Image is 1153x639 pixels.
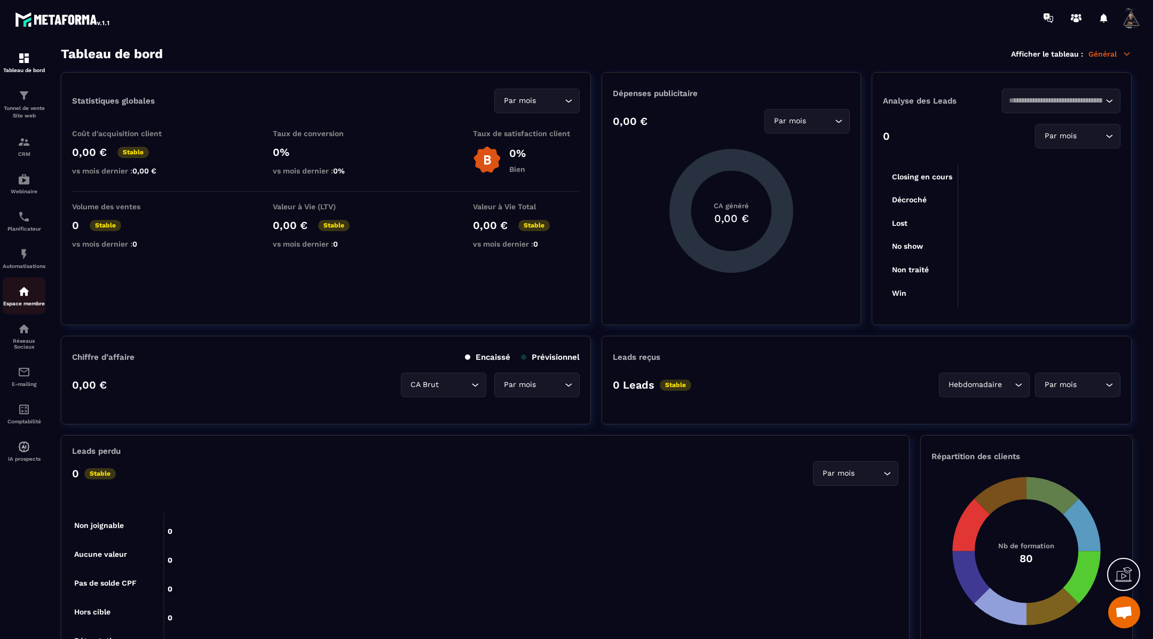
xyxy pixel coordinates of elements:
[509,165,526,173] p: Bien
[1035,124,1120,148] div: Search for option
[401,373,486,397] div: Search for option
[3,81,45,128] a: formationformationTunnel de vente Site web
[3,263,45,269] p: Automatisations
[521,352,580,362] p: Prévisionnel
[1042,379,1079,391] span: Par mois
[18,440,30,453] img: automations
[892,265,929,274] tspan: Non traité
[3,240,45,277] a: automationsautomationsAutomatisations
[465,352,510,362] p: Encaissé
[273,202,380,211] p: Valeur à Vie (LTV)
[117,147,149,158] p: Stable
[72,378,107,391] p: 0,00 €
[1108,596,1140,628] a: Ouvrir le chat
[883,96,1002,106] p: Analyse des Leads
[857,468,881,479] input: Search for option
[273,167,380,175] p: vs mois dernier :
[74,550,127,558] tspan: Aucune valeur
[3,202,45,240] a: schedulerschedulerPlanificateur
[18,173,30,186] img: automations
[3,105,45,120] p: Tunnel de vente Site web
[771,115,808,127] span: Par mois
[72,352,135,362] p: Chiffre d’affaire
[74,521,124,530] tspan: Non joignable
[132,240,137,248] span: 0
[3,128,45,165] a: formationformationCRM
[931,452,1122,461] p: Répartition des clients
[813,461,898,486] div: Search for option
[494,373,580,397] div: Search for option
[333,167,345,175] span: 0%
[613,115,647,128] p: 0,00 €
[473,240,580,248] p: vs mois dernier :
[660,380,691,391] p: Stable
[764,109,850,133] div: Search for option
[1004,379,1012,391] input: Search for option
[613,352,660,362] p: Leads reçus
[3,381,45,387] p: E-mailing
[72,96,155,106] p: Statistiques globales
[1009,95,1103,107] input: Search for option
[61,46,163,61] h3: Tableau de bord
[1011,50,1083,58] p: Afficher le tableau :
[18,136,30,148] img: formation
[613,378,654,391] p: 0 Leads
[1002,89,1121,113] div: Search for option
[473,146,501,174] img: b-badge-o.b3b20ee6.svg
[509,147,526,160] p: 0%
[74,608,110,616] tspan: Hors cible
[273,219,307,232] p: 0,00 €
[939,373,1030,397] div: Search for option
[538,379,562,391] input: Search for option
[72,446,121,456] p: Leads perdu
[72,202,179,211] p: Volume des ventes
[72,146,107,159] p: 0,00 €
[3,67,45,73] p: Tableau de bord
[473,219,508,232] p: 0,00 €
[408,379,441,391] span: CA Brut
[892,172,952,182] tspan: Closing en cours
[3,395,45,432] a: accountantaccountantComptabilité
[18,285,30,298] img: automations
[84,468,116,479] p: Stable
[90,220,121,231] p: Stable
[892,219,907,227] tspan: Lost
[3,456,45,462] p: IA prospects
[132,167,156,175] span: 0,00 €
[15,10,111,29] img: logo
[72,129,179,138] p: Coût d'acquisition client
[1079,379,1103,391] input: Search for option
[72,240,179,248] p: vs mois dernier :
[518,220,550,231] p: Stable
[1035,373,1120,397] div: Search for option
[892,289,906,297] tspan: Win
[18,248,30,261] img: automations
[18,89,30,102] img: formation
[3,165,45,202] a: automationsautomationsWebinaire
[74,579,137,587] tspan: Pas de solde CPF
[18,366,30,378] img: email
[533,240,538,248] span: 0
[3,301,45,306] p: Espace membre
[72,167,179,175] p: vs mois dernier :
[3,358,45,395] a: emailemailE-mailing
[3,277,45,314] a: automationsautomationsEspace membre
[1042,130,1079,142] span: Par mois
[1079,130,1103,142] input: Search for option
[441,379,469,391] input: Search for option
[318,220,350,231] p: Stable
[3,188,45,194] p: Webinaire
[883,130,890,143] p: 0
[333,240,338,248] span: 0
[273,129,380,138] p: Taux de conversion
[18,322,30,335] img: social-network
[3,226,45,232] p: Planificateur
[538,95,562,107] input: Search for option
[501,95,538,107] span: Par mois
[72,219,79,232] p: 0
[3,44,45,81] a: formationformationTableau de bord
[3,338,45,350] p: Réseaux Sociaux
[820,468,857,479] span: Par mois
[18,52,30,65] img: formation
[3,419,45,424] p: Comptabilité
